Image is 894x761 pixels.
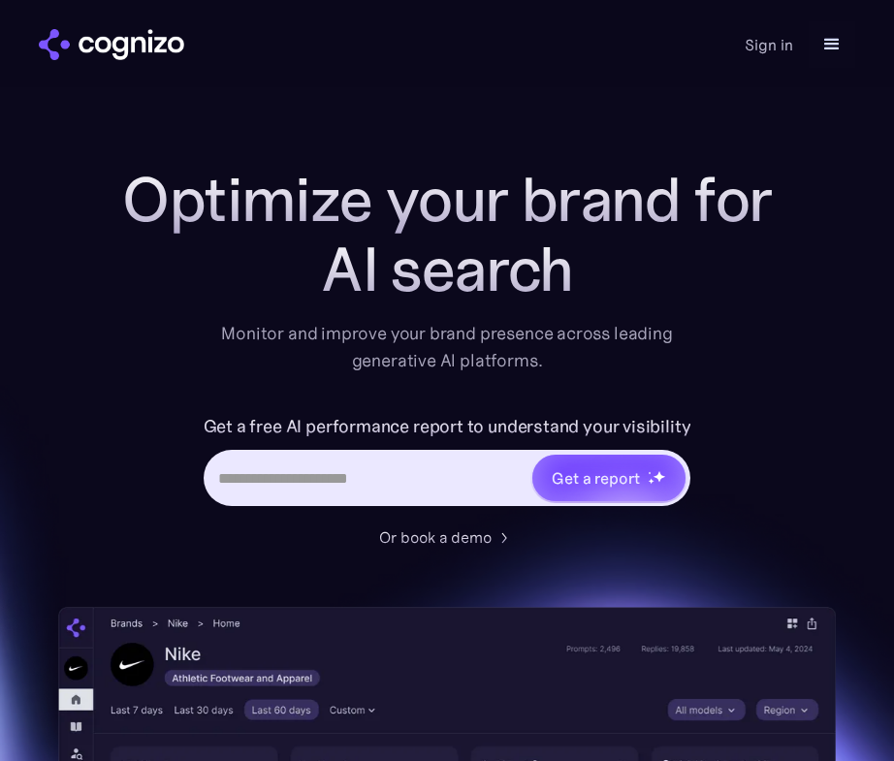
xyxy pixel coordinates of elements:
[39,29,184,60] a: home
[98,235,796,304] div: AI search
[208,320,686,374] div: Monitor and improve your brand presence across leading generative AI platforms.
[530,453,687,503] a: Get a reportstarstarstar
[745,33,793,56] a: Sign in
[379,525,492,549] div: Or book a demo
[204,413,691,516] form: Hero URL Input Form
[648,478,655,485] img: star
[648,471,651,474] img: star
[204,413,691,440] label: Get a free AI performance report to understand your visibility
[809,21,855,68] div: menu
[653,470,665,483] img: star
[552,466,639,490] div: Get a report
[379,525,515,549] a: Or book a demo
[39,29,184,60] img: cognizo logo
[98,165,796,235] h1: Optimize your brand for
